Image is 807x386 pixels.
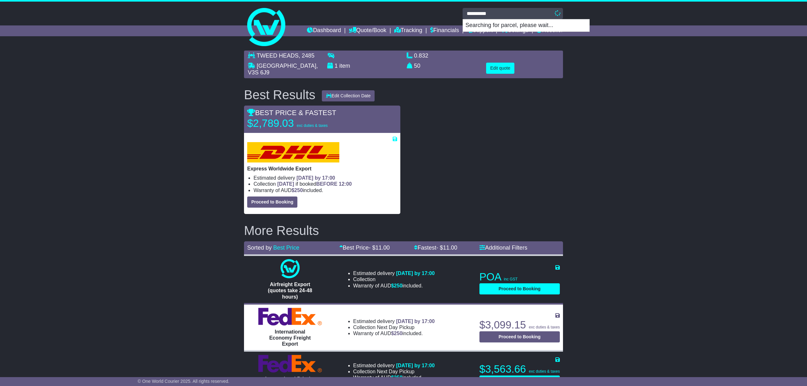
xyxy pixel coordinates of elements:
[391,375,403,380] span: $
[244,224,563,238] h2: More Results
[479,363,560,376] p: $3,563.66
[241,88,319,102] div: Best Results
[353,362,435,369] li: Estimated delivery
[138,379,229,384] span: © One World Courier 2025. All rights reserved.
[273,245,299,251] a: Best Price
[248,63,318,76] span: , V3S 6J9
[353,369,435,375] li: Collection
[247,142,339,162] img: DHL: Express Worldwide Export
[291,188,303,193] span: $
[258,308,322,326] img: FedEx Express: International Economy Freight Export
[339,63,350,69] span: item
[443,245,457,251] span: 11.00
[353,270,435,276] li: Estimated delivery
[414,245,457,251] a: Fastest- $11.00
[257,63,316,69] span: [GEOGRAPHIC_DATA]
[394,375,403,380] span: 250
[322,90,375,101] button: Edit Collection Date
[529,325,560,329] span: exc duties & taxes
[335,63,338,69] span: 1
[247,117,328,130] p: $2,789.03
[377,325,414,330] span: Next Day Pickup
[247,245,272,251] span: Sorted by
[353,375,435,381] li: Warranty of AUD included.
[436,245,457,251] span: - $
[479,319,560,331] p: $3,099.15
[296,175,335,181] span: [DATE] by 17:00
[391,331,403,336] span: $
[297,123,328,128] span: exc duties & taxes
[353,283,435,289] li: Warranty of AUD included.
[257,52,299,59] span: TWEED HEADS
[391,283,403,288] span: $
[247,166,397,172] p: Express Worldwide Export
[299,52,315,59] span: , 2485
[396,319,435,324] span: [DATE] by 17:00
[247,109,336,117] span: BEST PRICE & FASTEST
[277,181,352,187] span: if booked
[376,245,390,251] span: 11.00
[339,245,390,251] a: Best Price- $11.00
[414,63,420,69] span: 50
[353,330,435,336] li: Warranty of AUD included.
[396,363,435,368] span: [DATE] by 17:00
[463,19,589,31] p: Searching for parcel, please wait...
[281,259,300,278] img: One World Courier: Airfreight Export (quotes take 24-48 hours)
[394,283,403,288] span: 250
[247,196,297,208] button: Proceed to Booking
[369,245,390,251] span: - $
[486,63,514,74] button: Edit quote
[396,271,435,276] span: [DATE] by 17:00
[339,181,352,187] span: 12:00
[353,318,435,324] li: Estimated delivery
[479,271,560,283] p: POA
[377,369,414,374] span: Next Day Pickup
[479,331,560,342] button: Proceed to Booking
[307,25,341,36] a: Dashboard
[479,283,560,294] button: Proceed to Booking
[353,324,435,330] li: Collection
[504,277,518,281] span: inc GST
[269,329,311,347] span: International Economy Freight Export
[254,187,397,193] li: Warranty of AUD included.
[394,25,422,36] a: Tracking
[414,52,428,59] span: 0.832
[529,369,560,374] span: exc duties & taxes
[277,181,294,187] span: [DATE]
[316,181,337,187] span: BEFORE
[294,188,303,193] span: 250
[254,175,397,181] li: Estimated delivery
[394,331,403,336] span: 250
[268,282,312,299] span: Airfreight Export (quotes take 24-48 hours)
[258,355,322,373] img: FedEx Express: International Priority Freight Export
[430,25,459,36] a: Financials
[479,245,527,251] a: Additional Filters
[353,276,435,282] li: Collection
[349,25,386,36] a: Quote/Book
[254,181,397,187] li: Collection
